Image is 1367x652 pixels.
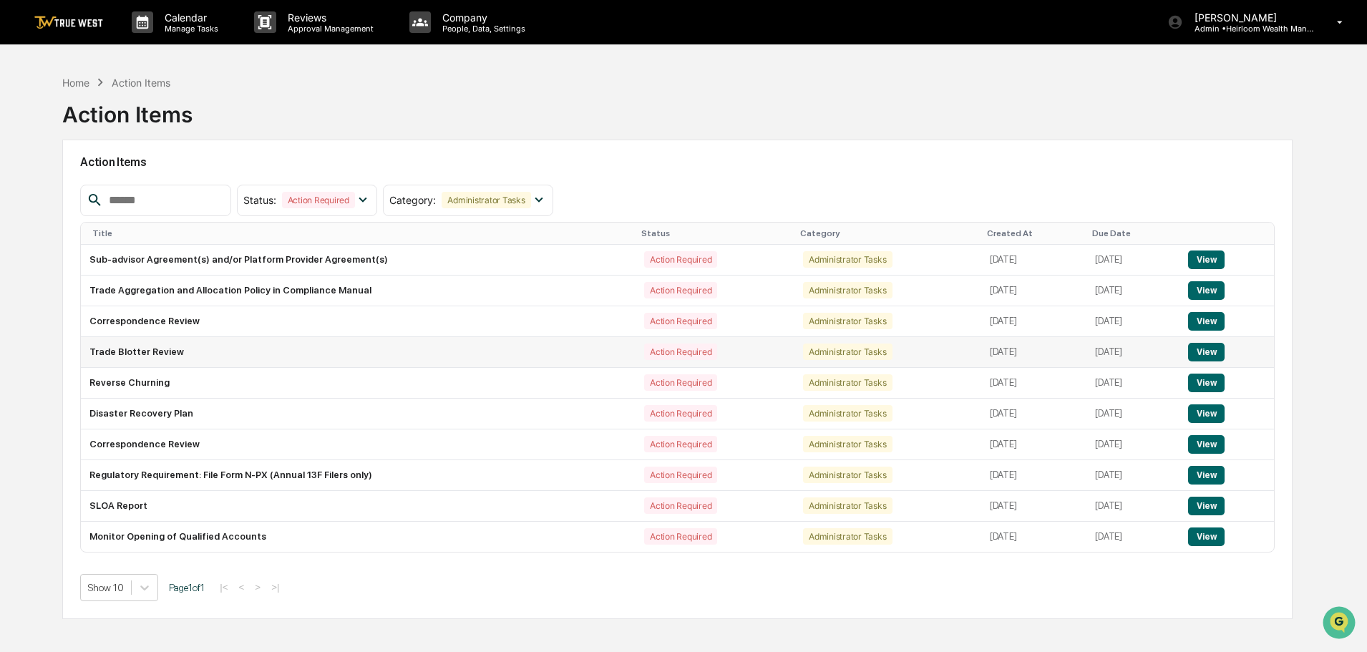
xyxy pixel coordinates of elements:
div: Administrator Tasks [442,192,530,208]
div: Start new chat [49,110,235,124]
div: Administrator Tasks [803,436,892,452]
img: 1746055101610-c473b297-6a78-478c-a979-82029cc54cd1 [14,110,40,135]
div: 🖐️ [14,182,26,193]
p: Approval Management [276,24,381,34]
div: Action Required [644,251,717,268]
div: Action Required [644,374,717,391]
a: 🖐️Preclearance [9,175,98,200]
td: [DATE] [1086,245,1179,276]
a: 🔎Data Lookup [9,202,96,228]
td: Disaster Recovery Plan [81,399,636,429]
button: View [1188,281,1225,300]
div: 🔎 [14,209,26,220]
td: Correspondence Review [81,429,636,460]
a: 🗄️Attestations [98,175,183,200]
button: View [1188,312,1225,331]
td: [DATE] [981,276,1087,306]
button: View [1188,250,1225,269]
div: Administrator Tasks [803,497,892,514]
p: Company [431,11,532,24]
td: [DATE] [981,306,1087,337]
button: View [1188,466,1225,485]
a: View [1188,316,1225,326]
div: Action Items [112,77,170,89]
p: Admin • Heirloom Wealth Management [1183,24,1316,34]
span: Data Lookup [29,208,90,222]
input: Clear [37,65,236,80]
button: Start new chat [243,114,261,131]
div: Due Date [1092,228,1174,238]
td: Regulatory Requirement: File Form N-PX (Annual 13F Filers only) [81,460,636,491]
div: Home [62,77,89,89]
div: Action Required [644,467,717,483]
span: Status : [243,194,276,206]
p: [PERSON_NAME] [1183,11,1316,24]
button: View [1188,497,1225,515]
div: Administrator Tasks [803,467,892,483]
span: Category : [389,194,436,206]
div: Title [92,228,630,238]
iframe: Open customer support [1321,605,1360,643]
a: View [1188,408,1225,419]
td: [DATE] [1086,276,1179,306]
div: Administrator Tasks [803,313,892,329]
td: [DATE] [1086,399,1179,429]
button: View [1188,435,1225,454]
span: Pylon [142,243,173,253]
a: View [1188,500,1225,511]
div: Administrator Tasks [803,528,892,545]
div: Category [800,228,976,238]
td: [DATE] [1086,491,1179,522]
a: View [1188,439,1225,449]
a: View [1188,254,1225,265]
button: View [1188,343,1225,361]
div: Status [641,228,789,238]
td: [DATE] [1086,368,1179,399]
td: Correspondence Review [81,306,636,337]
div: Action Required [644,436,717,452]
td: [DATE] [1086,460,1179,491]
p: How can we help? [14,30,261,53]
p: Calendar [153,11,225,24]
span: Attestations [118,180,177,195]
div: We're available if you need us! [49,124,181,135]
a: Powered byPylon [101,242,173,253]
a: View [1188,346,1225,357]
div: Action Required [644,528,717,545]
td: [DATE] [981,245,1087,276]
button: View [1188,404,1225,423]
a: View [1188,285,1225,296]
div: Action Required [644,497,717,514]
td: Reverse Churning [81,368,636,399]
div: Administrator Tasks [803,344,892,360]
button: >| [267,581,283,593]
div: Action Required [644,282,717,298]
td: [DATE] [981,522,1087,552]
a: View [1188,469,1225,480]
td: [DATE] [981,337,1087,368]
td: [DATE] [1086,337,1179,368]
img: logo [34,16,103,29]
td: Monitor Opening of Qualified Accounts [81,522,636,552]
p: Manage Tasks [153,24,225,34]
div: Action Required [282,192,355,208]
button: > [250,581,265,593]
td: [DATE] [981,491,1087,522]
div: Administrator Tasks [803,282,892,298]
td: Trade Blotter Review [81,337,636,368]
span: Page 1 of 1 [169,582,205,593]
td: Trade Aggregation and Allocation Policy in Compliance Manual [81,276,636,306]
div: Administrator Tasks [803,405,892,422]
td: Sub-advisor Agreement(s) and/or Platform Provider Agreement(s) [81,245,636,276]
button: < [235,581,249,593]
div: Administrator Tasks [803,251,892,268]
button: View [1188,374,1225,392]
td: [DATE] [981,429,1087,460]
a: View [1188,377,1225,388]
button: View [1188,527,1225,546]
td: [DATE] [981,460,1087,491]
td: [DATE] [1086,429,1179,460]
p: Reviews [276,11,381,24]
